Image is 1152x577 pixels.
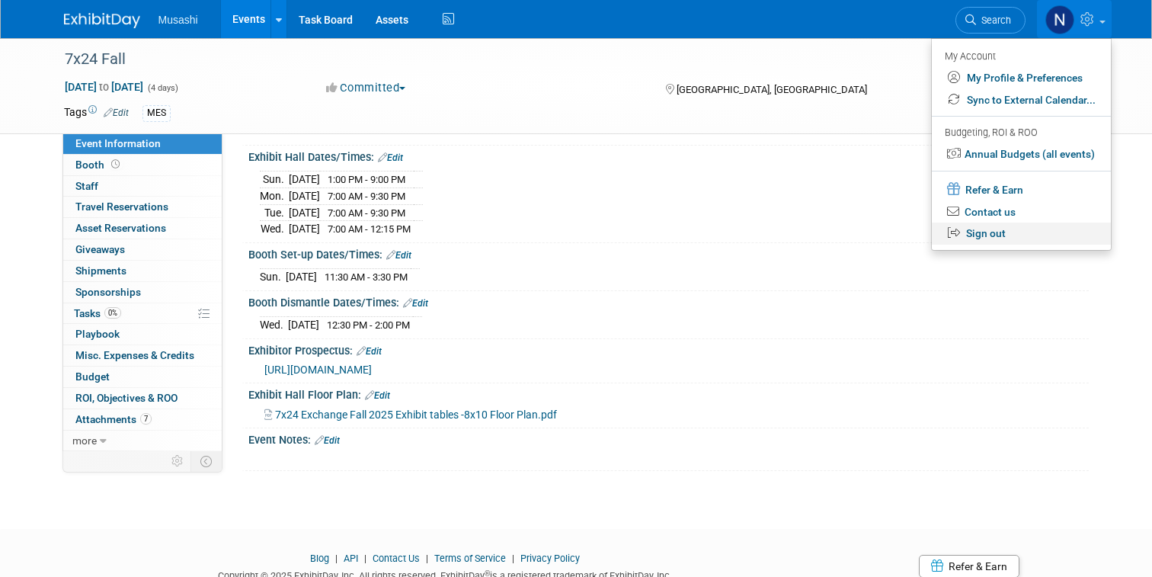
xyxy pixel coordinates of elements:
[75,180,98,192] span: Staff
[328,191,405,202] span: 7:00 AM - 9:30 PM
[63,176,222,197] a: Staff
[75,264,126,277] span: Shipments
[63,155,222,175] a: Booth
[75,328,120,340] span: Playbook
[328,223,411,235] span: 7:00 AM - 12:15 PM
[327,319,410,331] span: 12:30 PM - 2:00 PM
[310,553,329,564] a: Blog
[260,204,289,221] td: Tue.
[264,364,372,376] a: [URL][DOMAIN_NAME]
[386,250,411,261] a: Edit
[63,388,222,409] a: ROI, Objectives & ROO
[146,83,178,93] span: (4 days)
[260,317,288,333] td: Wed.
[248,383,1089,403] div: Exhibit Hall Floor Plan:
[260,188,289,205] td: Mon.
[932,67,1111,89] a: My Profile & Preferences
[63,345,222,366] a: Misc. Expenses & Credits
[378,152,403,163] a: Edit
[357,346,382,357] a: Edit
[72,434,97,447] span: more
[108,159,123,170] span: Booth not reserved yet
[321,80,411,96] button: Committed
[264,409,557,421] a: 7x24 Exchange Fall 2025 Exhibit tables -8x10 Floor Plan.pdf
[955,7,1026,34] a: Search
[64,104,129,122] td: Tags
[63,367,222,387] a: Budget
[64,13,140,28] img: ExhibitDay
[63,218,222,239] a: Asset Reservations
[360,553,370,564] span: |
[288,317,319,333] td: [DATE]
[932,143,1111,165] a: Annual Budgets (all events)
[315,435,340,446] a: Edit
[158,14,198,26] span: Musashi
[365,390,390,401] a: Edit
[75,370,110,383] span: Budget
[104,107,129,118] a: Edit
[260,171,289,188] td: Sun.
[190,451,222,471] td: Toggle Event Tabs
[289,188,320,205] td: [DATE]
[248,339,1089,359] div: Exhibitor Prospectus:
[63,197,222,217] a: Travel Reservations
[97,81,111,93] span: to
[1045,5,1074,34] img: Nicholas Meng
[344,553,358,564] a: API
[63,239,222,260] a: Giveaways
[932,223,1111,245] a: Sign out
[677,84,867,95] span: [GEOGRAPHIC_DATA], [GEOGRAPHIC_DATA]
[63,431,222,451] a: more
[260,269,286,285] td: Sun.
[289,221,320,237] td: [DATE]
[434,553,506,564] a: Terms of Service
[325,271,408,283] span: 11:30 AM - 3:30 PM
[75,159,123,171] span: Booth
[286,269,317,285] td: [DATE]
[63,261,222,281] a: Shipments
[63,324,222,345] a: Playbook
[104,307,121,319] span: 0%
[976,14,1011,26] span: Search
[63,282,222,303] a: Sponsorships
[289,171,320,188] td: [DATE]
[945,125,1096,141] div: Budgeting, ROI & ROO
[932,89,1111,111] a: Sync to External Calendar...
[75,349,194,361] span: Misc. Expenses & Credits
[75,222,166,234] span: Asset Reservations
[165,451,191,471] td: Personalize Event Tab Strip
[64,80,144,94] span: [DATE] [DATE]
[248,291,1089,311] div: Booth Dismantle Dates/Times:
[75,413,152,425] span: Attachments
[142,105,171,121] div: MES
[260,221,289,237] td: Wed.
[520,553,580,564] a: Privacy Policy
[331,553,341,564] span: |
[275,409,557,421] span: 7x24 Exchange Fall 2025 Exhibit tables -8x10 Floor Plan.pdf
[140,413,152,425] span: 7
[248,428,1089,448] div: Event Notes:
[373,553,420,564] a: Contact Us
[945,46,1096,65] div: My Account
[932,201,1111,223] a: Contact us
[75,392,178,404] span: ROI, Objectives & ROO
[75,200,168,213] span: Travel Reservations
[403,298,428,309] a: Edit
[75,286,141,298] span: Sponsorships
[328,174,405,185] span: 1:00 PM - 9:00 PM
[63,409,222,430] a: Attachments7
[921,79,1070,102] div: Event Format
[75,137,161,149] span: Event Information
[248,146,1089,165] div: Exhibit Hall Dates/Times:
[328,207,405,219] span: 7:00 AM - 9:30 PM
[59,46,984,73] div: 7x24 Fall
[248,243,1089,263] div: Booth Set-up Dates/Times:
[422,553,432,564] span: |
[63,303,222,324] a: Tasks0%
[289,204,320,221] td: [DATE]
[508,553,518,564] span: |
[63,133,222,154] a: Event Information
[75,243,125,255] span: Giveaways
[932,178,1111,201] a: Refer & Earn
